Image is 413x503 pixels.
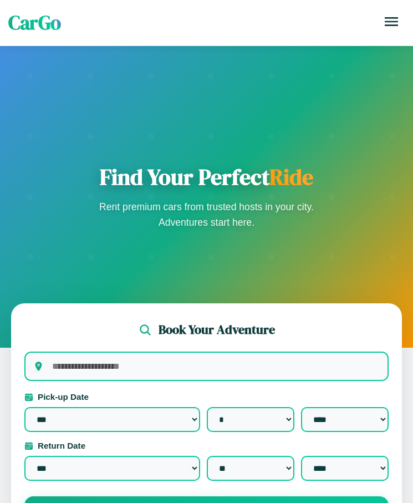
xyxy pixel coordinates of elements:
h2: Book Your Adventure [159,321,275,338]
label: Pick-up Date [24,392,389,402]
span: Ride [269,162,313,192]
span: CarGo [8,9,61,36]
p: Rent premium cars from trusted hosts in your city. Adventures start here. [96,199,318,230]
h1: Find Your Perfect [96,164,318,190]
label: Return Date [24,441,389,450]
